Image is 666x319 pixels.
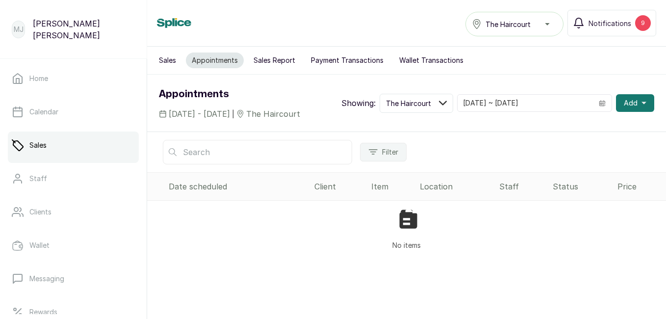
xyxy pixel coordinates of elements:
[8,98,139,126] a: Calendar
[29,240,50,250] p: Wallet
[392,240,421,250] p: No items
[617,181,662,192] div: Price
[8,198,139,226] a: Clients
[386,98,431,108] span: The Haircourt
[169,108,230,120] span: [DATE] - [DATE]
[599,100,606,106] svg: calendar
[163,140,352,164] input: Search
[186,53,244,68] button: Appointments
[246,108,300,120] span: The Haircourt
[635,15,651,31] div: 9
[14,25,24,34] p: MJ
[393,53,469,68] button: Wallet Transactions
[371,181,412,192] div: Item
[159,86,300,102] h1: Appointments
[248,53,301,68] button: Sales Report
[8,132,139,159] a: Sales
[616,94,654,112] button: Add
[499,181,545,192] div: Staff
[420,181,491,192] div: Location
[33,18,135,41] p: [PERSON_NAME] [PERSON_NAME]
[360,143,407,161] button: Filter
[465,12,564,36] button: The Haircourt
[8,165,139,192] a: Staff
[589,18,631,28] span: Notifications
[8,232,139,259] a: Wallet
[8,65,139,92] a: Home
[29,107,58,117] p: Calendar
[341,97,376,109] p: Showing:
[382,147,398,157] span: Filter
[232,109,234,119] span: |
[29,140,47,150] p: Sales
[29,174,47,184] p: Staff
[29,307,57,317] p: Rewards
[486,19,531,29] span: The Haircourt
[624,98,638,108] span: Add
[553,181,610,192] div: Status
[305,53,389,68] button: Payment Transactions
[29,207,51,217] p: Clients
[169,181,307,192] div: Date scheduled
[314,181,364,192] div: Client
[29,274,64,284] p: Messaging
[380,94,453,113] button: The Haircourt
[8,265,139,292] a: Messaging
[29,74,48,83] p: Home
[567,10,656,36] button: Notifications9
[153,53,182,68] button: Sales
[458,95,593,111] input: Select date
